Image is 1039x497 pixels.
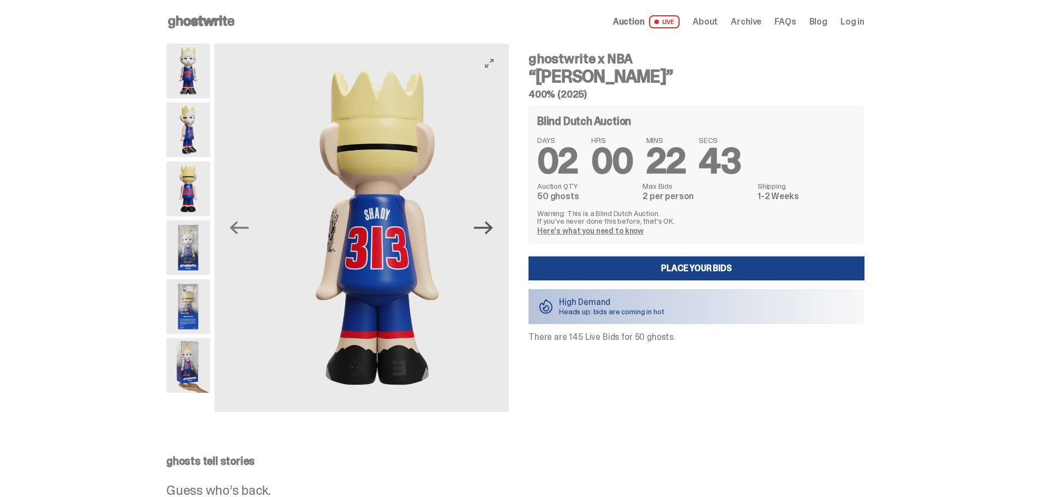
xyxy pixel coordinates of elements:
a: Place your Bids [528,256,864,280]
a: About [693,17,718,26]
img: Copy%20of%20Eminem_NBA_400_1.png [166,44,210,98]
dt: Max Bids [642,182,751,190]
button: Previous [227,216,251,240]
img: Copy%20of%20Eminem_NBA_400_6.png [166,161,210,216]
a: FAQs [774,17,796,26]
span: 00 [591,139,633,184]
h5: 400% (2025) [528,89,864,99]
span: LIVE [649,15,680,28]
dt: Shipping [758,182,856,190]
img: Copy%20of%20Eminem_NBA_400_3.png [166,103,210,157]
h4: ghostwrite x NBA [528,52,864,65]
a: Log in [840,17,864,26]
img: eminem%20scale.png [166,338,210,393]
span: MINS [646,136,686,144]
p: Warning: This is a Blind Dutch Auction. If you’ve never done this before, that’s OK. [537,209,856,225]
button: Next [472,216,496,240]
span: HRS [591,136,633,144]
p: There are 145 Live Bids for 50 ghosts. [528,333,864,342]
img: Eminem_NBA_400_12.png [166,220,210,275]
a: Auction LIVE [613,15,680,28]
img: Copy%20of%20Eminem_NBA_400_6.png [230,44,525,412]
a: Here's what you need to know [537,226,644,236]
dd: 50 ghosts [537,192,636,201]
img: Eminem_NBA_400_13.png [166,279,210,334]
span: SECS [699,136,741,144]
span: 22 [646,139,686,184]
dd: 1-2 Weeks [758,192,856,201]
p: Heads up: bids are coming in hot [559,308,664,315]
span: 02 [537,139,578,184]
a: Blog [809,17,827,26]
p: ghosts tell stories [166,456,864,466]
dd: 2 per person [642,192,751,201]
h3: “[PERSON_NAME]” [528,68,864,85]
p: High Demand [559,298,664,307]
span: Auction [613,17,645,26]
dt: Auction QTY [537,182,636,190]
span: 43 [699,139,741,184]
span: DAYS [537,136,578,144]
a: Archive [731,17,761,26]
button: View full-screen [483,57,496,70]
h4: Blind Dutch Auction [537,116,631,127]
